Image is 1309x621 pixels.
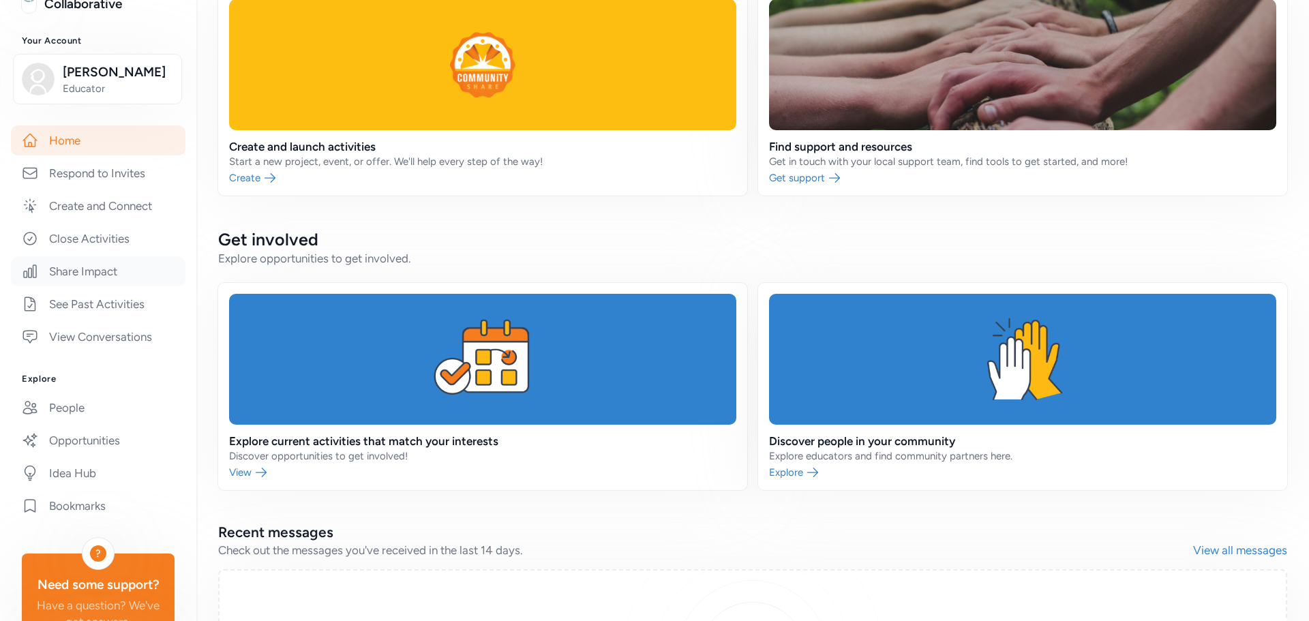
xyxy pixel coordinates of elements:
[91,425,181,480] button: Messages
[11,256,185,286] a: Share Impact
[218,250,1287,267] div: Explore opportunities to get involved.
[11,125,185,155] a: Home
[11,491,185,521] a: Bookmarks
[11,158,185,188] a: Respond to Invites
[239,5,264,30] div: Close
[90,545,106,562] div: ?
[14,81,259,97] h2: 2 collections
[14,207,243,236] p: Instructions on how to carry out specific tasks within the CommunityShare platform.
[22,374,175,384] h3: Explore
[14,154,58,168] span: 4 articles
[22,35,175,46] h3: Your Account
[182,425,273,480] button: Help
[9,35,264,62] input: Search for help
[11,425,185,455] a: Opportunities
[14,190,243,205] p: Help Articles
[14,120,243,134] p: Release Notes
[11,289,185,319] a: See Past Activities
[215,459,239,469] span: Help
[119,6,156,29] h1: Help
[218,542,1193,558] div: Check out the messages you've received in the last 14 days.
[11,322,185,352] a: View Conversations
[9,35,264,62] div: Search for helpSearch for help
[63,82,173,95] span: Educator
[1193,542,1287,558] a: View all messages
[218,228,1287,250] h2: Get involved
[11,224,185,254] a: Close Activities
[11,458,185,488] a: Idea Hub
[14,239,63,253] span: 23 articles
[13,54,182,104] button: [PERSON_NAME]Educator
[11,393,185,423] a: People
[33,575,164,594] div: Need some support?
[218,523,1193,542] h2: Recent messages
[113,459,160,469] span: Messages
[14,137,243,151] p: Release notes for CommunityShare
[63,63,173,82] span: [PERSON_NAME]
[11,191,185,221] a: Create and Connect
[31,459,59,469] span: Home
